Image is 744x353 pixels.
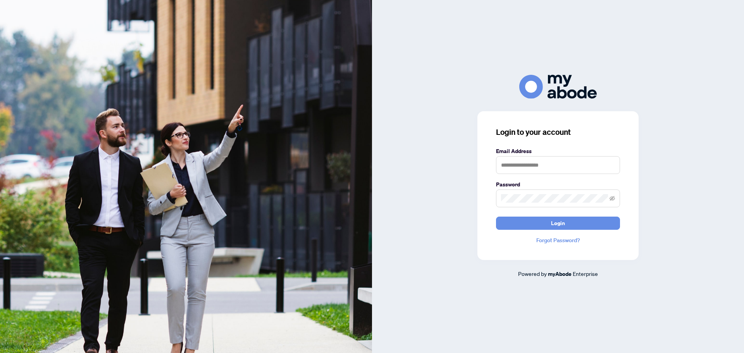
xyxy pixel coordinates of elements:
[548,270,572,278] a: myAbode
[496,236,620,245] a: Forgot Password?
[496,147,620,155] label: Email Address
[496,217,620,230] button: Login
[551,217,565,229] span: Login
[496,127,620,138] h3: Login to your account
[519,75,597,98] img: ma-logo
[573,270,598,277] span: Enterprise
[610,196,615,201] span: eye-invisible
[496,180,620,189] label: Password
[518,270,547,277] span: Powered by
